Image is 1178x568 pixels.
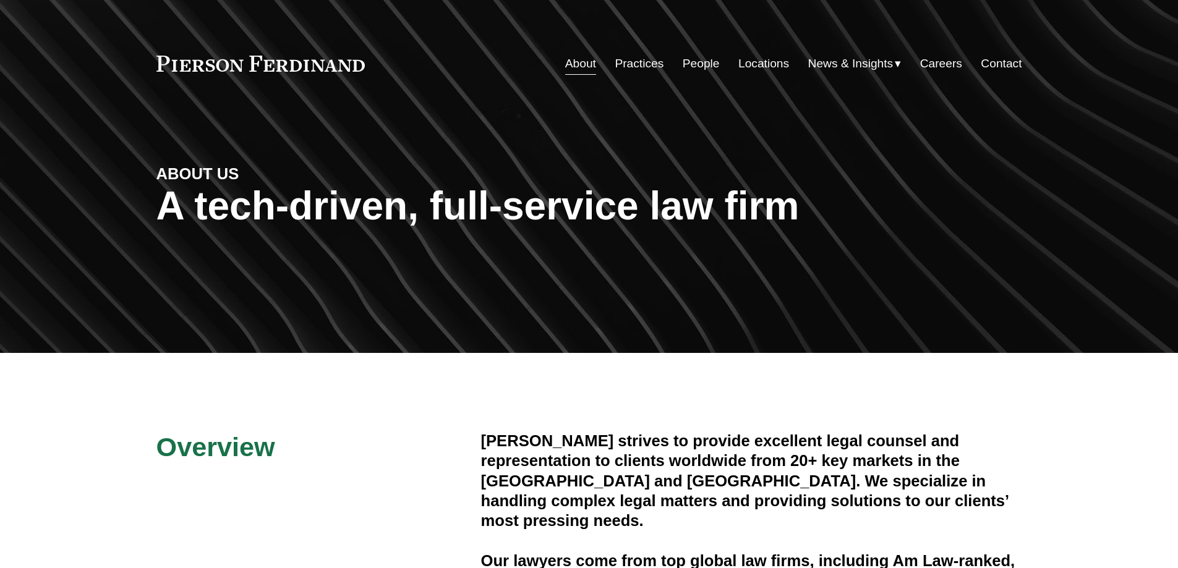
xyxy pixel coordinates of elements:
a: People [683,52,720,75]
h4: [PERSON_NAME] strives to provide excellent legal counsel and representation to clients worldwide ... [481,431,1022,531]
span: News & Insights [808,53,894,75]
h1: A tech-driven, full-service law firm [156,184,1022,229]
a: Practices [615,52,664,75]
a: Contact [981,52,1022,75]
a: folder dropdown [808,52,902,75]
a: Careers [920,52,962,75]
strong: ABOUT US [156,165,239,182]
a: About [565,52,596,75]
span: Overview [156,432,275,462]
a: Locations [738,52,789,75]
